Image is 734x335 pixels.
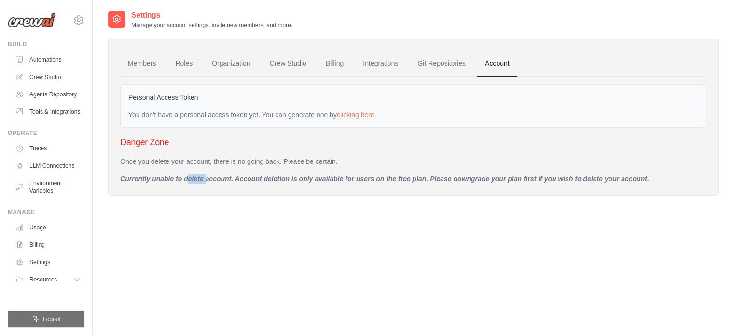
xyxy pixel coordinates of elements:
[12,69,84,85] a: Crew Studio
[355,51,406,77] a: Integrations
[8,40,84,48] div: Build
[12,52,84,67] a: Automations
[262,51,314,77] a: Crew Studio
[12,141,84,156] a: Traces
[120,51,164,77] a: Members
[128,110,698,120] div: You don't have a personal access token yet. You can generate one by .
[8,208,84,216] div: Manage
[12,104,84,120] a: Tools & Integrations
[128,93,198,102] label: Personal Access Token
[318,51,351,77] a: Billing
[337,111,374,119] a: clicking here
[43,315,61,323] span: Logout
[12,87,84,102] a: Agents Repository
[12,220,84,235] a: Usage
[12,158,84,174] a: LLM Connections
[120,174,706,184] p: Currently unable to delete account. Account deletion is only available for users on the free plan...
[131,21,292,29] p: Manage your account settings, invite new members, and more.
[8,311,84,327] button: Logout
[12,175,84,199] a: Environment Variables
[120,157,706,166] p: Once you delete your account, there is no going back. Please be certain.
[12,255,84,270] a: Settings
[29,276,57,283] span: Resources
[167,51,200,77] a: Roles
[131,10,292,21] h2: Settings
[477,51,517,77] a: Account
[12,237,84,253] a: Billing
[8,129,84,137] div: Operate
[8,13,56,27] img: Logo
[12,272,84,287] button: Resources
[120,135,706,149] h3: Danger Zone
[204,51,258,77] a: Organization
[410,51,473,77] a: Git Repositories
